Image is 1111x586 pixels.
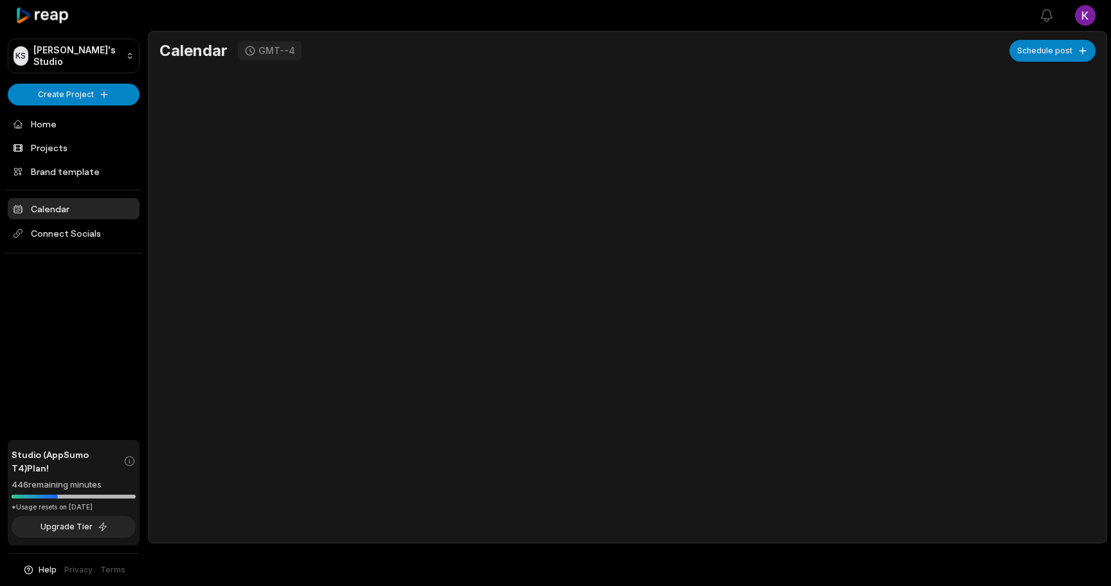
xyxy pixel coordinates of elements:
a: Projects [8,137,140,158]
a: Privacy [64,564,93,576]
div: GMT--4 [258,45,295,57]
div: *Usage resets on [DATE] [12,502,136,512]
span: Help [39,564,57,576]
button: Help [23,564,57,576]
a: Home [8,113,140,134]
div: 446 remaining minutes [12,479,136,491]
p: [PERSON_NAME]'s Studio [33,44,121,68]
span: Studio (AppSumo T4) Plan! [12,448,123,475]
button: Create Project [8,84,140,105]
h1: Calendar [159,41,228,60]
span: Connect Socials [8,222,140,245]
a: Calendar [8,198,140,219]
div: KS [14,46,28,66]
a: Terms [100,564,125,576]
button: Upgrade Tier [12,516,136,538]
a: Brand template [8,161,140,182]
button: Schedule post [1009,40,1096,62]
